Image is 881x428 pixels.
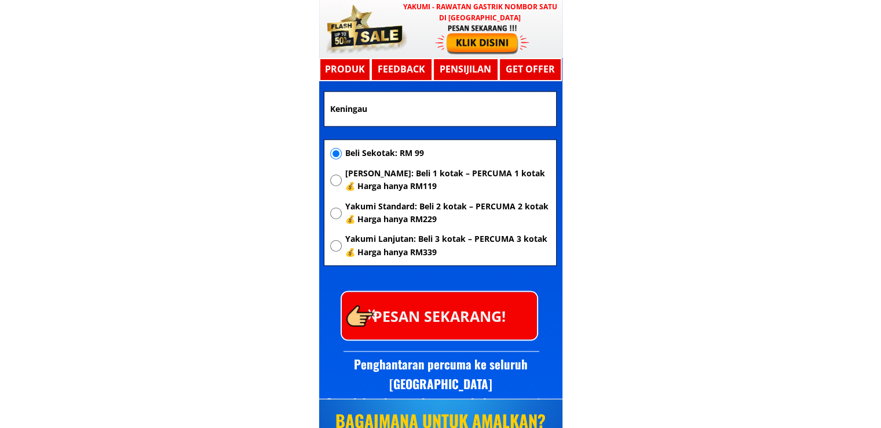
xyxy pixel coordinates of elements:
[437,62,494,77] h3: Pensijilan
[345,167,550,193] span: [PERSON_NAME]: Beli 1 kotak – PERCUMA 1 kotak 💰 Harga hanya RM119
[345,233,550,259] span: Yakumi Lanjutan: Beli 3 kotak – PERCUMA 3 kotak 💰 Harga hanya RM339
[345,147,550,159] span: Beli Sekotak: RM 99
[342,292,537,339] p: PESAN SEKARANG!
[319,62,371,77] h3: Produk
[371,62,432,77] h3: Feedback
[401,1,560,23] h3: YAKUMI - Rawatan Gastrik Nombor Satu di [GEOGRAPHIC_DATA]
[345,200,550,226] span: Yakumi Standard: Beli 2 kotak – PERCUMA 2 kotak 💰 Harga hanya RM229
[327,92,553,126] input: Alamat
[319,354,562,412] h3: Penghantaran percuma ke seluruh [GEOGRAPHIC_DATA] Semak kandungan barang sebelum menerima
[502,62,559,77] h3: GET OFFER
